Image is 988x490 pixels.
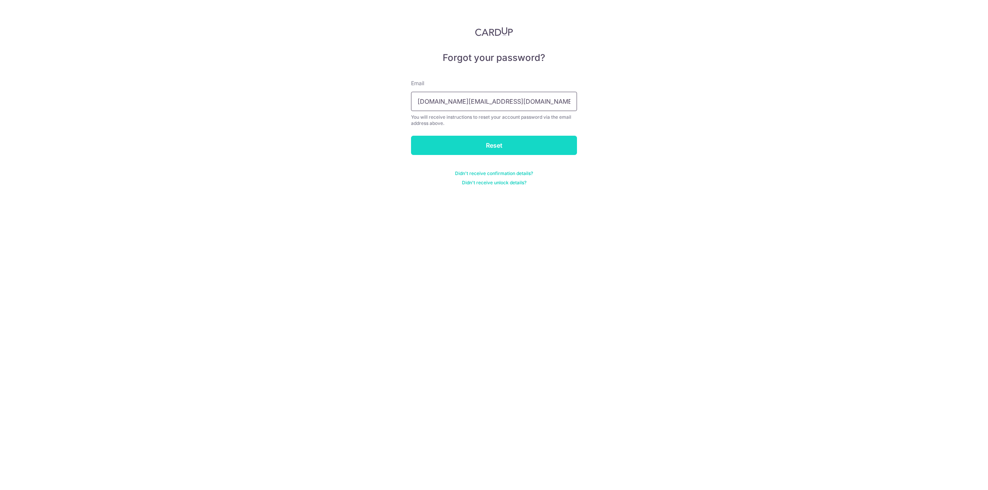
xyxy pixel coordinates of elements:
img: CardUp Logo [475,27,513,36]
input: Reset [411,136,577,155]
a: Didn't receive confirmation details? [455,170,533,177]
label: Email [411,79,424,87]
div: You will receive instructions to reset your account password via the email address above. [411,114,577,126]
a: Didn't receive unlock details? [462,180,526,186]
h5: Forgot your password? [411,52,577,64]
input: Enter your Email [411,92,577,111]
